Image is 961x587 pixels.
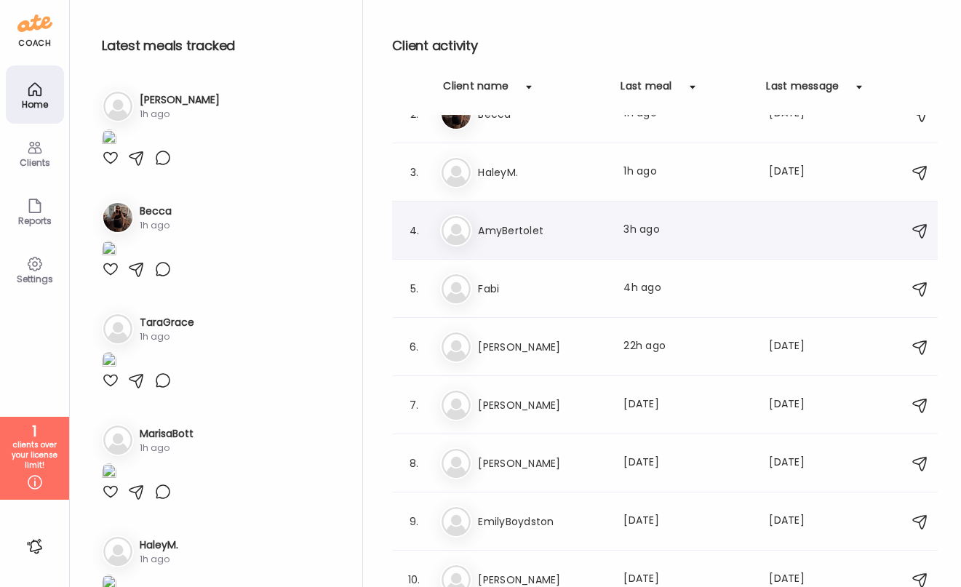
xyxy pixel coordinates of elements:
[17,12,52,35] img: ate
[140,330,194,343] div: 1h ago
[140,204,172,219] h3: Becca
[623,455,751,472] div: [DATE]
[9,216,61,225] div: Reports
[442,274,471,303] img: bg-avatar-default.svg
[140,92,220,108] h3: [PERSON_NAME]
[478,222,606,239] h3: AmyBertolet
[102,129,116,149] img: images%2FyTknXZGv9KTAx1NC0SnWujXAvWt1%2FJ9lWdNdWsmIUJGiVPx6F%2F78PR3uQ0F23Rf3WF9xgx_1080
[103,92,132,121] img: bg-avatar-default.svg
[443,79,509,102] div: Client name
[9,158,61,167] div: Clients
[623,513,751,530] div: [DATE]
[405,513,423,530] div: 9.
[103,426,132,455] img: bg-avatar-default.svg
[103,314,132,343] img: bg-avatar-default.svg
[442,332,471,362] img: bg-avatar-default.svg
[478,396,606,414] h3: [PERSON_NAME]
[442,158,471,187] img: bg-avatar-default.svg
[140,108,220,121] div: 1h ago
[769,164,826,181] div: [DATE]
[102,352,116,372] img: images%2FLayOmlrm03Pej7Y7eD2GSUSAPdy1%2FNVwCif2CszKlIgCOgikK%2F79JeQuxCqfzu2vA4dlUS_1080
[140,219,172,232] div: 1h ago
[405,455,423,472] div: 8.
[769,338,826,356] div: [DATE]
[405,396,423,414] div: 7.
[623,280,751,298] div: 4h ago
[18,37,51,49] div: coach
[140,442,194,455] div: 1h ago
[140,553,178,566] div: 1h ago
[478,280,606,298] h3: Fabi
[478,513,606,530] h3: EmilyBoydston
[442,391,471,420] img: bg-avatar-default.svg
[769,455,826,472] div: [DATE]
[623,338,751,356] div: 22h ago
[102,35,339,57] h2: Latest meals tracked
[478,164,606,181] h3: HaleyM.
[140,538,178,553] h3: HaleyM.
[103,203,132,232] img: avatars%2FvTftA8v5t4PJ4mYtYO3Iw6ljtGM2
[442,449,471,478] img: bg-avatar-default.svg
[478,455,606,472] h3: [PERSON_NAME]
[623,164,751,181] div: 1h ago
[102,241,116,260] img: images%2FvTftA8v5t4PJ4mYtYO3Iw6ljtGM2%2F8Yhnu38iaHv4Jszednmg%2FVrLjfcvsWnLjogcMvJT3_1080
[5,440,64,471] div: clients over your license limit!
[766,79,839,102] div: Last message
[442,507,471,536] img: bg-avatar-default.svg
[478,338,606,356] h3: [PERSON_NAME]
[623,222,751,239] div: 3h ago
[623,396,751,414] div: [DATE]
[9,100,61,109] div: Home
[140,315,194,330] h3: TaraGrace
[405,280,423,298] div: 5.
[405,164,423,181] div: 3.
[102,463,116,483] img: images%2FGqR2wskUdERGQuJ8prwOlAHiY6t2%2FhxA9nTpbXbgEBFZcqI9p%2Fy1fwUkvKKNQdhrCALqqY_1080
[405,338,423,356] div: 6.
[769,396,826,414] div: [DATE]
[442,216,471,245] img: bg-avatar-default.svg
[621,79,671,102] div: Last meal
[405,222,423,239] div: 4.
[392,35,938,57] h2: Client activity
[103,537,132,566] img: bg-avatar-default.svg
[5,423,64,440] div: 1
[140,426,194,442] h3: MarisaBott
[9,274,61,284] div: Settings
[769,513,826,530] div: [DATE]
